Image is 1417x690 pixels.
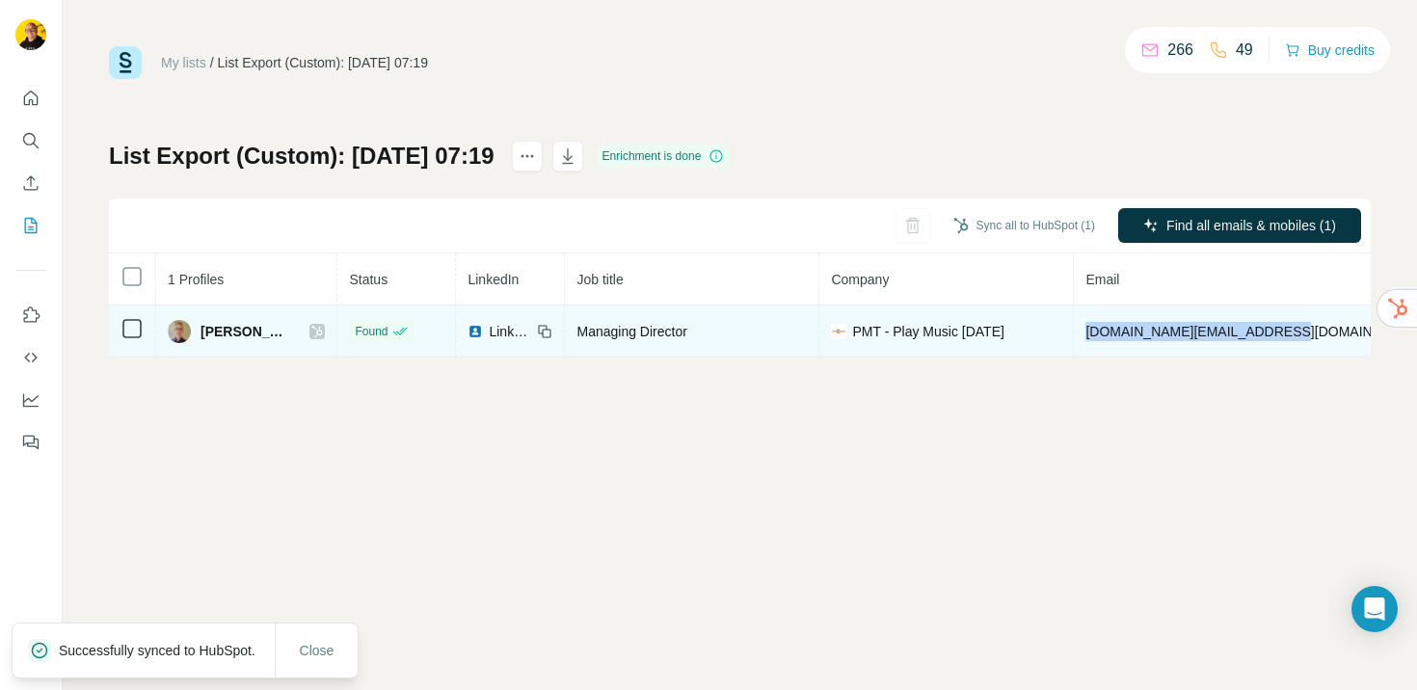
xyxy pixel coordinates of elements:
button: Quick start [15,81,46,116]
p: 266 [1167,39,1193,62]
button: Use Surfe API [15,340,46,375]
span: Email [1085,272,1119,287]
img: Avatar [15,19,46,50]
li: / [210,53,214,72]
div: Enrichment is done [597,145,731,168]
span: Managing Director [576,324,686,339]
button: My lists [15,208,46,243]
span: Find all emails & mobiles (1) [1166,216,1336,235]
a: My lists [161,55,206,70]
button: Search [15,123,46,158]
button: Sync all to HubSpot (1) [940,211,1109,240]
div: List Export (Custom): [DATE] 07:19 [218,53,428,72]
span: LinkedIn [489,322,531,341]
span: PMT - Play Music [DATE] [852,322,1003,341]
button: Find all emails & mobiles (1) [1118,208,1361,243]
img: Avatar [168,320,191,343]
h1: List Export (Custom): [DATE] 07:19 [109,141,495,172]
img: Surfe Logo [109,46,142,79]
p: Successfully synced to HubSpot. [59,641,271,660]
button: Buy credits [1285,37,1375,64]
button: Dashboard [15,383,46,417]
button: Close [286,633,348,668]
img: LinkedIn logo [468,324,483,339]
span: LinkedIn [468,272,519,287]
p: 49 [1236,39,1253,62]
span: Job title [576,272,623,287]
button: actions [512,141,543,172]
span: Status [349,272,388,287]
span: Found [355,323,388,340]
div: Open Intercom Messenger [1351,586,1398,632]
button: Use Surfe on LinkedIn [15,298,46,332]
span: 1 Profiles [168,272,224,287]
button: Feedback [15,425,46,460]
span: Close [300,641,334,660]
span: [PERSON_NAME] [201,322,290,341]
img: company-logo [831,324,846,339]
button: Enrich CSV [15,166,46,200]
span: Company [831,272,889,287]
